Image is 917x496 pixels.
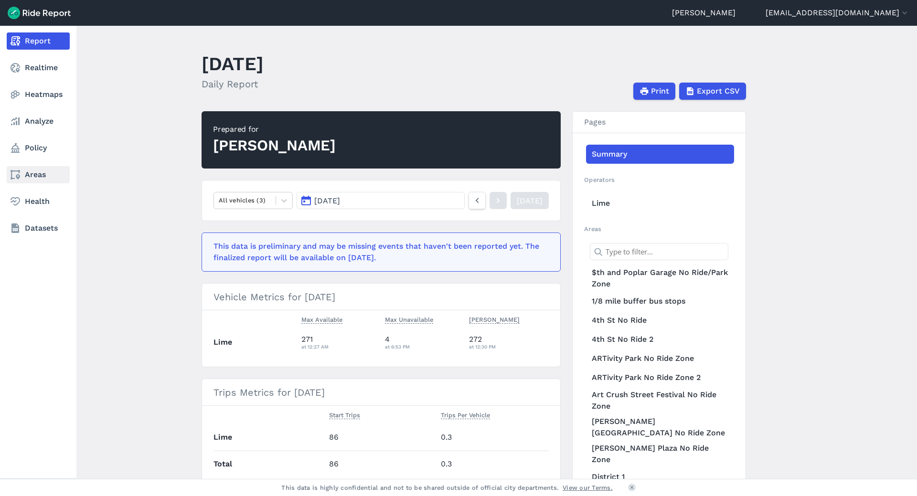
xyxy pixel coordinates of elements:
div: 4 [385,334,461,351]
h1: [DATE] [202,51,264,77]
a: 1/8 mile buffer bus stops [586,292,734,311]
button: Max Unavailable [385,314,433,326]
td: 0.3 [437,424,549,451]
a: View our Terms. [563,483,613,492]
a: ARTivity Park No Ride Zone [586,349,734,368]
a: Art Crush Street Festival No Ride Zone [586,387,734,414]
button: Export CSV [679,83,746,100]
h2: Operators [584,175,734,184]
a: Lime [586,194,734,213]
span: Max Available [301,314,342,324]
a: District 1 [586,467,734,486]
a: [PERSON_NAME] [672,7,736,19]
a: Realtime [7,59,70,76]
button: [PERSON_NAME] [469,314,520,326]
a: Health [7,193,70,210]
button: [EMAIL_ADDRESS][DOMAIN_NAME] [766,7,909,19]
a: ARTivity Park No Ride Zone 2 [586,368,734,387]
button: Trips Per Vehicle [441,410,490,421]
div: at 6:53 PM [385,342,461,351]
span: [DATE] [314,196,340,205]
a: Heatmaps [7,86,70,103]
th: Lime [213,329,298,355]
div: [PERSON_NAME] [213,135,336,156]
h3: Trips Metrics for [DATE] [202,379,560,406]
a: Areas [7,166,70,183]
span: Trips Per Vehicle [441,410,490,419]
button: [DATE] [297,192,465,209]
a: [PERSON_NAME][GEOGRAPHIC_DATA] No Ride Zone [586,414,734,441]
div: 272 [469,334,549,351]
span: Export CSV [697,85,740,97]
th: Total [213,451,325,477]
a: [DATE] [511,192,549,209]
div: at 12:30 PM [469,342,549,351]
div: 271 [301,334,378,351]
span: [PERSON_NAME] [469,314,520,324]
button: Start Trips [329,410,360,421]
button: Max Available [301,314,342,326]
th: Lime [213,424,325,451]
button: Print [633,83,675,100]
td: 86 [325,424,437,451]
a: 4th St No Ride [586,311,734,330]
h2: Daily Report [202,77,264,91]
div: at 12:27 AM [301,342,378,351]
a: [PERSON_NAME] Plaza No Ride Zone [586,441,734,467]
span: Max Unavailable [385,314,433,324]
td: 86 [325,451,437,477]
span: Print [651,85,669,97]
a: 4th St No Ride 2 [586,330,734,349]
div: Prepared for [213,124,336,135]
div: This data is preliminary and may be missing events that haven't been reported yet. The finalized ... [213,241,543,264]
h2: Areas [584,224,734,233]
span: Start Trips [329,410,360,419]
h3: Vehicle Metrics for [DATE] [202,284,560,310]
td: 0.3 [437,451,549,477]
input: Type to filter... [590,243,728,260]
a: Policy [7,139,70,157]
a: Datasets [7,220,70,237]
img: Ride Report [8,7,71,19]
a: Analyze [7,113,70,130]
a: Summary [586,145,734,164]
a: $th and Poplar Garage No Ride/Park Zone [586,265,734,292]
h3: Pages [573,112,746,133]
a: Report [7,32,70,50]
